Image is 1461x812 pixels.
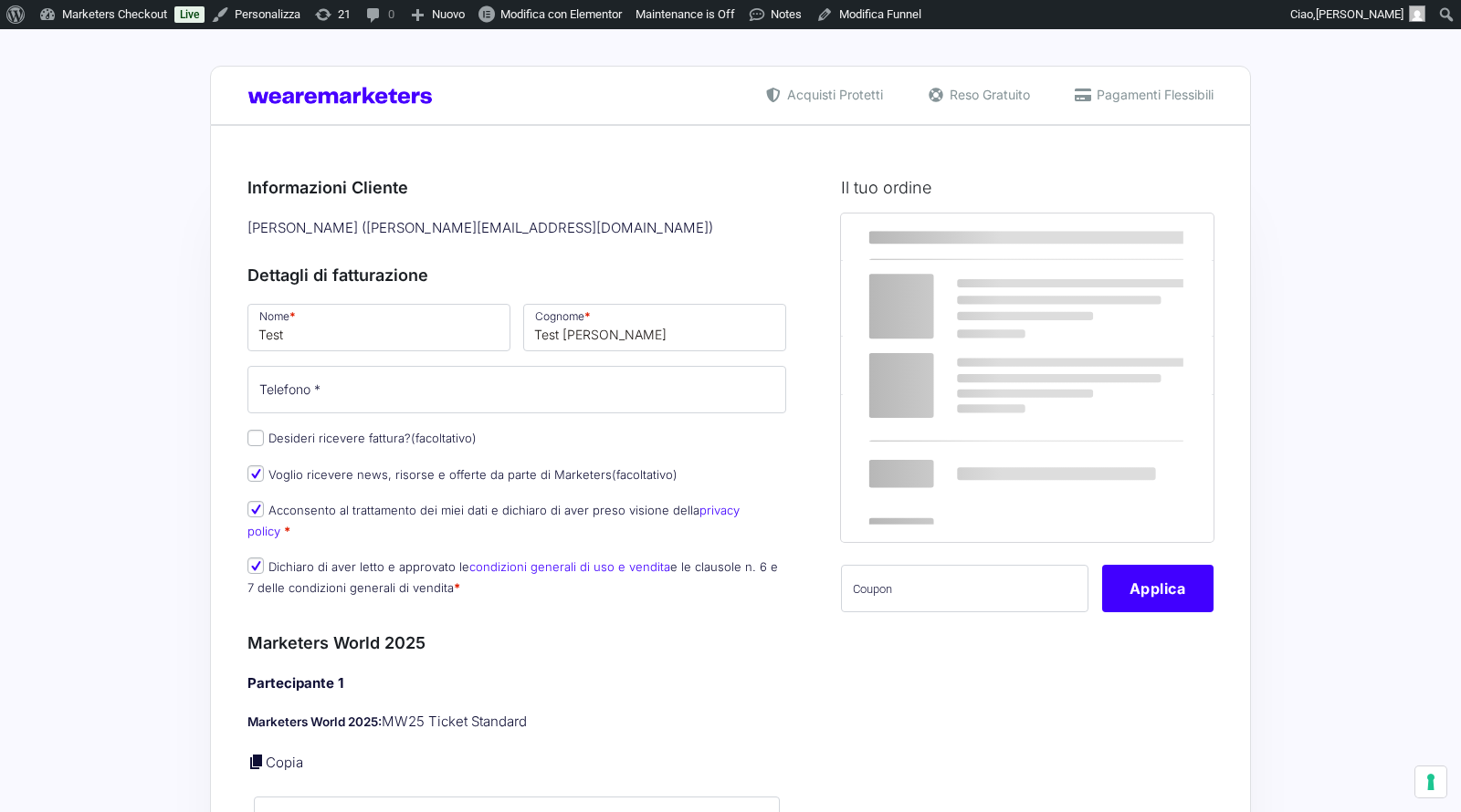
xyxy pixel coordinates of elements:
[247,430,264,446] input: Desideri ricevere fattura?(facoltativo)
[247,753,266,771] a: Copia i dettagli dell'acquirente
[247,366,786,413] input: Telefono *
[247,559,778,595] label: Dichiaro di aver letto e approvato le e le clausole n. 6 e 7 delle condizioni generali di vendita
[500,7,622,21] span: Modifica con Elementor
[266,754,303,771] a: Copia
[247,630,786,655] h3: Marketers World 2025
[247,263,786,287] h3: Dettagli di fatturazione
[247,673,786,694] h4: Partecipante 1
[247,467,678,482] label: Voglio ricevere news, risorse e offerte da parte di Marketers
[247,431,477,445] label: Desideri ricevere fattura?
[841,175,1214,200] h3: Il tuo ordine
[469,559,670,574] a: condizioni generali di uso e vendita
[411,431,477,445] span: (facoltativo)
[247,557,264,574] input: Dichiaro di aver letto e approvato lecondizioni generali di uso e venditae le clausole n. 6 e 7 d...
[247,503,740,538] label: Acconsento al trattamento dei miei dati e dichiaro di aver preso visione della
[841,565,1088,612] input: Coupon
[247,465,264,482] input: Voglio ricevere news, risorse e offerte da parte di Marketers(facoltativo)
[841,213,1056,261] th: Prodotto
[841,337,1056,394] th: Subtotale
[1092,85,1214,104] span: Pagamenti Flessibili
[247,712,786,733] p: MW25 Ticket Standard
[1102,565,1214,612] button: Applica
[523,304,786,351] input: Cognome *
[247,501,264,517] input: Acconsento al trattamento dei miei dati e dichiaro di aver preso visione dellaprivacy policy
[174,6,205,23] a: Live
[1316,7,1403,21] span: [PERSON_NAME]
[841,394,1056,541] th: Totale
[1055,213,1214,261] th: Subtotale
[945,85,1030,104] span: Reso Gratuito
[247,175,786,200] h3: Informazioni Cliente
[841,261,1056,337] td: Marketers World 2025 - MW25 Ticket Standard
[612,467,678,482] span: (facoltativo)
[783,85,883,104] span: Acquisti Protetti
[247,714,382,729] strong: Marketers World 2025:
[247,304,510,351] input: Nome *
[241,213,793,244] div: [PERSON_NAME] ( [PERSON_NAME][EMAIL_ADDRESS][DOMAIN_NAME] )
[1415,766,1446,797] button: Le tue preferenze relative al consenso per le tecnologie di tracciamento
